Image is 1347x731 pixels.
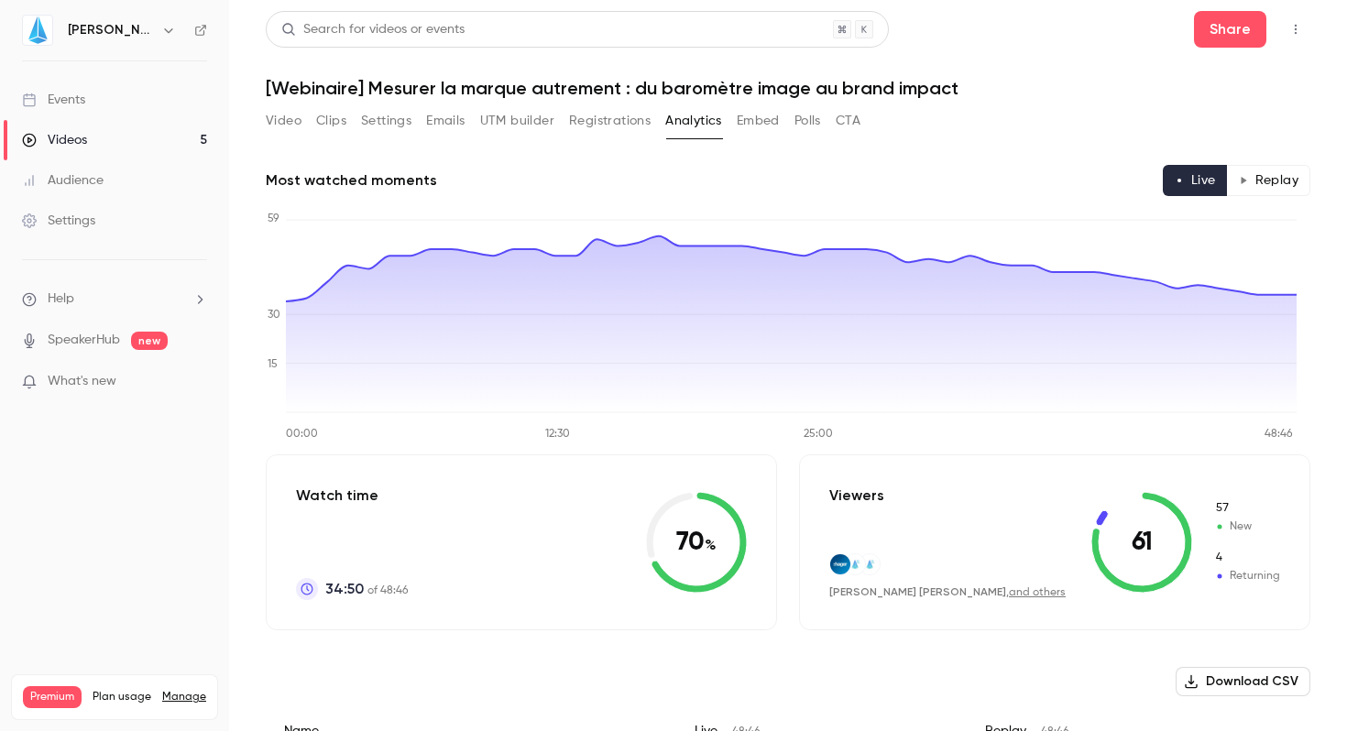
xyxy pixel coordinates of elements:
[48,372,116,391] span: What's new
[266,106,301,136] button: Video
[22,212,95,230] div: Settings
[1194,11,1266,48] button: Share
[829,485,884,507] p: Viewers
[1281,15,1310,44] button: Top Bar Actions
[23,16,52,45] img: JIN
[1009,587,1066,598] a: and others
[22,131,87,149] div: Videos
[1214,568,1280,584] span: Returning
[23,686,82,708] span: Premium
[268,213,279,224] tspan: 59
[1227,165,1310,196] button: Replay
[93,690,151,704] span: Plan usage
[266,77,1310,99] h1: [Webinaire] Mesurer la marque autrement : du baromètre image au brand impact
[286,429,318,440] tspan: 00:00
[829,584,1066,600] div: ,
[1176,667,1310,696] button: Download CSV
[1214,500,1280,517] span: New
[361,106,411,136] button: Settings
[48,331,120,350] a: SpeakerHub
[22,289,207,309] li: help-dropdown-opener
[22,91,85,109] div: Events
[665,106,722,136] button: Analytics
[68,21,154,39] h6: [PERSON_NAME]
[737,106,780,136] button: Embed
[1265,429,1293,440] tspan: 48:46
[131,332,168,350] span: new
[325,578,408,600] p: of 48:46
[794,106,821,136] button: Polls
[804,429,833,440] tspan: 25:00
[426,106,465,136] button: Emails
[48,289,74,309] span: Help
[830,554,850,574] img: hager.com
[162,690,206,704] a: Manage
[1214,518,1280,535] span: New
[480,106,554,136] button: UTM builder
[185,374,207,390] iframe: Noticeable Trigger
[1163,165,1228,196] button: Live
[281,20,465,39] div: Search for videos or events
[1214,550,1280,566] span: Returning
[325,578,364,600] span: 34:50
[569,106,651,136] button: Registrations
[545,429,570,440] tspan: 12:30
[829,585,1006,598] span: [PERSON_NAME] [PERSON_NAME]
[296,485,408,507] p: Watch time
[836,106,860,136] button: CTA
[266,169,437,191] h2: Most watched moments
[860,554,880,574] img: jin.fr
[316,106,346,136] button: Clips
[845,554,865,574] img: jin.fr
[268,310,280,321] tspan: 30
[268,359,278,370] tspan: 15
[22,171,104,190] div: Audience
